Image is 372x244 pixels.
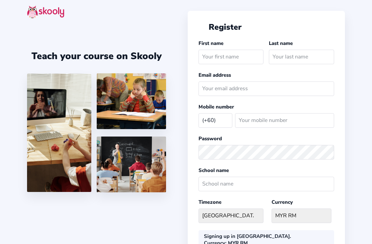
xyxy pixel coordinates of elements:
[27,50,166,63] div: Teach your course on Skooly
[199,72,231,78] label: Email address
[209,22,241,32] span: Register
[199,23,206,31] button: arrow back outline
[97,137,166,192] img: 5.png
[324,149,331,156] ion-icon: eye outline
[204,233,291,240] div: Signing up in [GEOGRAPHIC_DATA].
[235,113,334,128] input: Your mobile number
[269,50,334,64] input: Your last name
[199,199,222,205] label: Timezone
[324,149,334,156] button: eye outlineeye off outline
[199,135,222,142] label: Password
[199,167,229,174] label: School name
[27,5,64,19] img: skooly-logo.png
[272,199,293,205] label: Currency
[27,74,91,192] img: 1.jpg
[97,73,166,129] img: 4.png
[199,81,334,96] input: Your email address
[199,40,224,47] label: First name
[199,50,264,64] input: Your first name
[199,177,334,191] input: School name
[269,40,293,47] label: Last name
[199,103,234,110] label: Mobile number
